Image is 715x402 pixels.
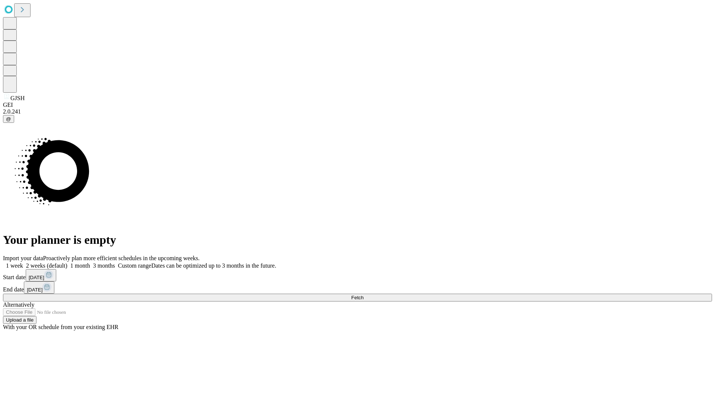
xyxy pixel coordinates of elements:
span: Fetch [351,295,363,300]
button: Upload a file [3,316,36,324]
span: GJSH [10,95,25,101]
span: Alternatively [3,301,34,308]
div: GEI [3,102,712,108]
span: @ [6,116,11,122]
span: With your OR schedule from your existing EHR [3,324,118,330]
div: Start date [3,269,712,281]
span: Dates can be optimized up to 3 months in the future. [151,262,276,269]
h1: Your planner is empty [3,233,712,247]
button: Fetch [3,294,712,301]
div: End date [3,281,712,294]
span: 2 weeks (default) [26,262,67,269]
span: Import your data [3,255,43,261]
span: Custom range [118,262,151,269]
button: [DATE] [26,269,56,281]
div: 2.0.241 [3,108,712,115]
span: 3 months [93,262,115,269]
span: [DATE] [29,275,44,280]
button: @ [3,115,14,123]
span: [DATE] [27,287,42,293]
span: Proactively plan more efficient schedules in the upcoming weeks. [43,255,200,261]
span: 1 month [70,262,90,269]
span: 1 week [6,262,23,269]
button: [DATE] [24,281,54,294]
